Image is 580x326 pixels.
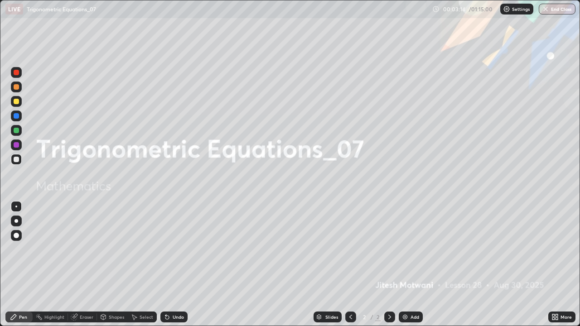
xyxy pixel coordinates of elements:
div: More [561,315,572,319]
img: end-class-cross [542,5,549,13]
p: Settings [512,7,530,11]
div: Highlight [44,315,64,319]
p: Trigonometric Equations_07 [27,5,96,13]
p: LIVE [8,5,20,13]
div: Slides [325,315,338,319]
div: Select [140,315,153,319]
div: / [371,314,373,320]
div: Undo [173,315,184,319]
div: 2 [360,314,369,320]
img: add-slide-button [401,313,409,321]
button: End Class [539,4,575,14]
div: 2 [375,313,381,321]
div: Pen [19,315,27,319]
div: Add [411,315,419,319]
div: Eraser [80,315,93,319]
img: class-settings-icons [503,5,510,13]
div: Shapes [109,315,124,319]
